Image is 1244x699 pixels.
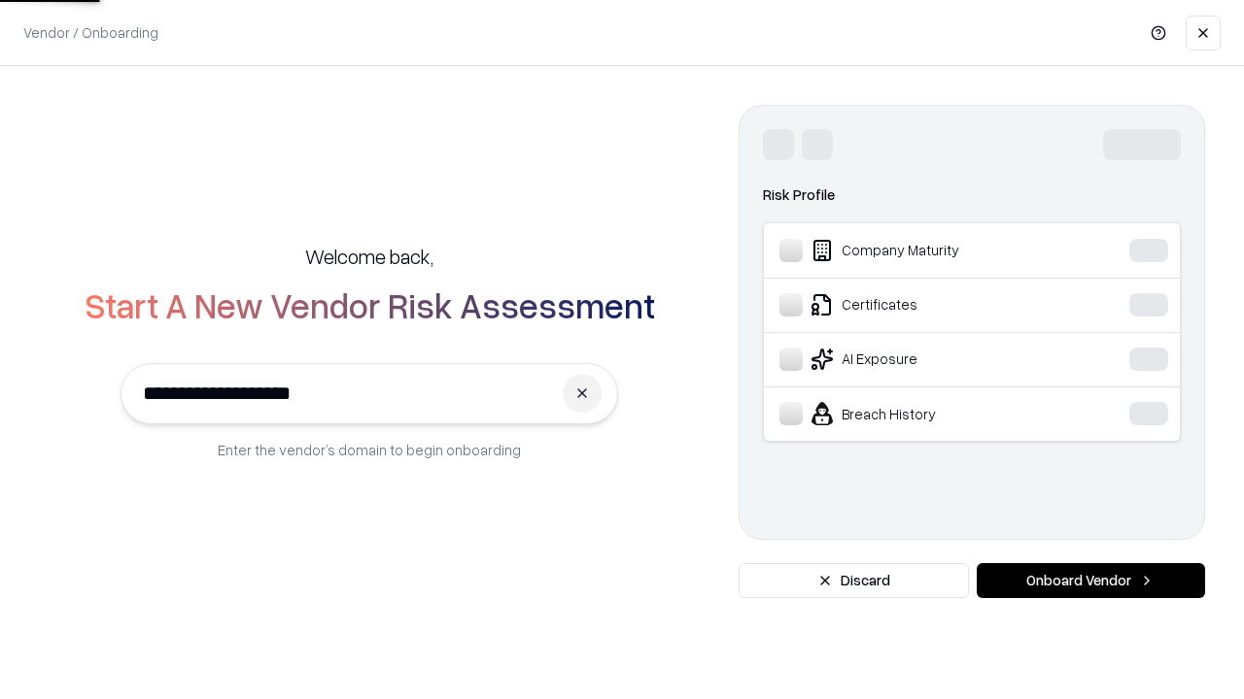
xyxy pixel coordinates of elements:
p: Vendor / Onboarding [23,22,158,43]
p: Enter the vendor’s domain to begin onboarding [218,440,521,460]
div: Company Maturity [779,239,1070,262]
div: Risk Profile [763,183,1181,207]
button: Onboard Vendor [977,563,1205,598]
div: AI Exposure [779,348,1070,371]
h2: Start A New Vendor Risk Assessment [85,285,655,324]
button: Discard [739,563,969,598]
div: Breach History [779,402,1070,425]
h5: Welcome back, [305,243,433,270]
div: Certificates [779,293,1070,316]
